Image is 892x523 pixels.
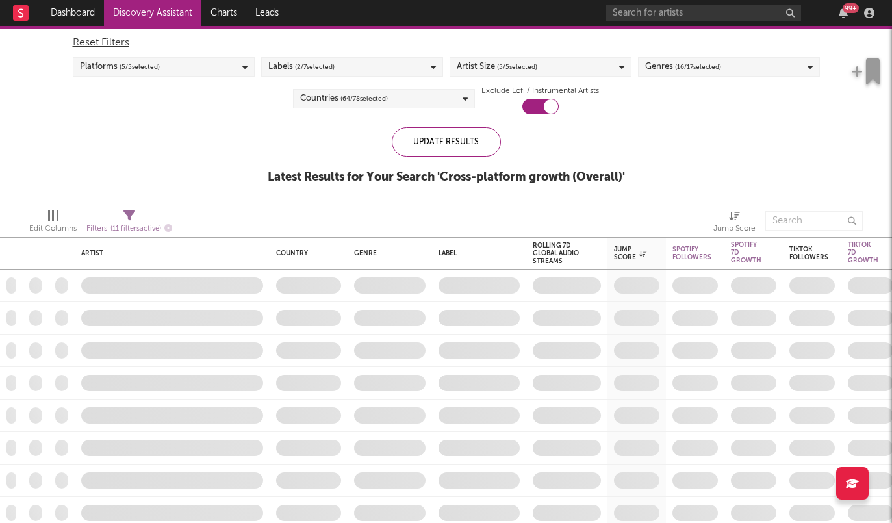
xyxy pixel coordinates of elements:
div: Reset Filters [73,35,820,51]
div: Labels [268,59,335,75]
div: Country [276,249,335,257]
label: Exclude Lofi / Instrumental Artists [481,83,599,99]
span: ( 64 / 78 selected) [340,91,388,107]
div: Latest Results for Your Search ' Cross-platform growth (Overall) ' [268,170,625,185]
div: Spotify Followers [672,246,711,261]
div: Rolling 7D Global Audio Streams [533,242,581,265]
div: Jump Score [713,205,756,242]
span: ( 11 filters active) [110,225,161,233]
div: Filters [86,221,172,237]
div: Update Results [392,127,501,157]
div: Label [439,249,513,257]
div: Tiktok Followers [789,246,828,261]
div: Platforms [80,59,160,75]
span: ( 2 / 7 selected) [295,59,335,75]
div: Edit Columns [29,205,77,242]
div: Jump Score [614,246,646,261]
div: Jump Score [713,221,756,236]
button: 99+ [839,8,848,18]
div: Spotify 7D Growth [731,241,761,264]
div: Genre [354,249,419,257]
div: Edit Columns [29,221,77,236]
span: ( 16 / 17 selected) [675,59,721,75]
div: Tiktok 7D Growth [848,241,878,264]
input: Search... [765,211,863,231]
div: 99 + [843,3,859,13]
div: Countries [300,91,388,107]
div: Filters(11 filters active) [86,205,172,242]
div: Genres [645,59,721,75]
span: ( 5 / 5 selected) [120,59,160,75]
div: Artist Size [457,59,537,75]
span: ( 5 / 5 selected) [497,59,537,75]
div: Artist [81,249,257,257]
input: Search for artists [606,5,801,21]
